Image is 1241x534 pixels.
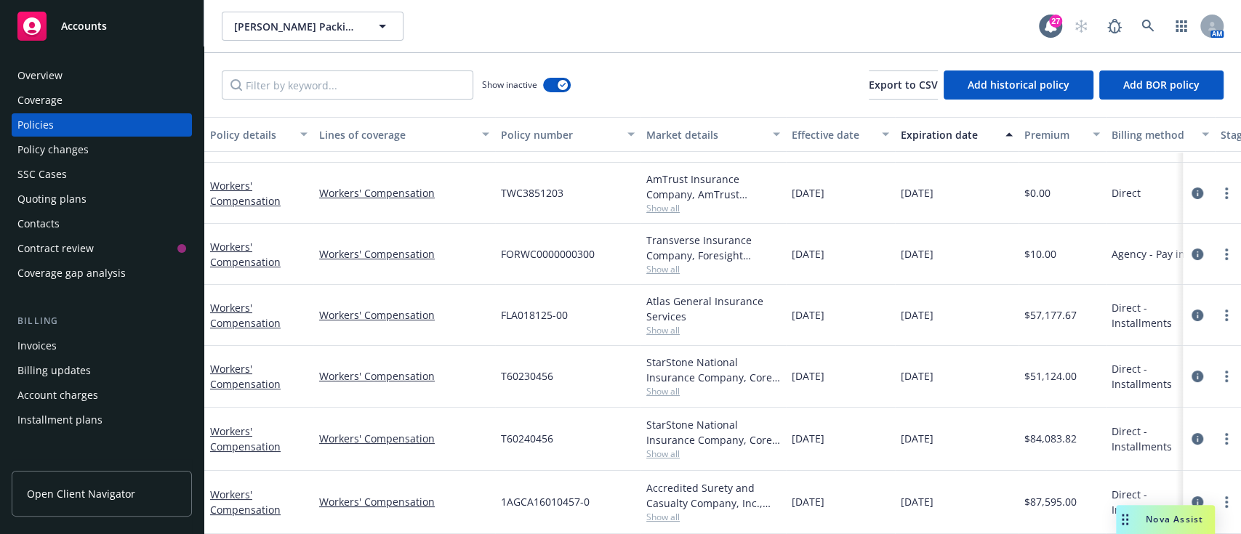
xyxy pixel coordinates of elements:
a: Coverage gap analysis [12,262,192,285]
a: circleInformation [1189,307,1206,324]
span: Direct - Installments [1112,487,1209,517]
a: more [1218,493,1235,511]
div: Effective date [792,127,873,142]
a: circleInformation [1189,185,1206,202]
a: Invoices [12,334,192,357]
div: Policy details [210,127,292,142]
div: Coverage gap analysis [17,262,126,285]
a: Policy changes [12,138,192,161]
span: Show all [646,511,780,523]
a: Workers' Compensation [319,246,489,262]
div: Billing updates [17,359,91,382]
div: Market details [646,127,764,142]
button: Lines of coverage [313,117,495,152]
a: Workers' Compensation [319,494,489,509]
span: [DATE] [901,494,933,509]
a: Report a Bug [1100,12,1129,41]
span: [DATE] [901,368,933,384]
div: StarStone National Insurance Company, Core Specialty, Atlas General Insurance Services, Inc. [646,417,780,448]
a: more [1218,185,1235,202]
a: Billing updates [12,359,192,382]
a: Switch app [1167,12,1196,41]
div: SSC Cases [17,163,67,186]
span: Direct - Installments [1112,300,1209,331]
div: Billing method [1112,127,1193,142]
button: Add BOR policy [1099,70,1224,100]
a: Accounts [12,6,192,46]
span: [DATE] [792,246,824,262]
a: Coverage [12,89,192,112]
span: $87,595.00 [1024,494,1077,509]
span: Show all [646,385,780,397]
span: [DATE] [792,431,824,446]
span: [DATE] [901,431,933,446]
div: Premium [1024,127,1084,142]
button: Add historical policy [944,70,1093,100]
span: Direct - Installments [1112,361,1209,392]
a: Workers' Compensation [319,431,489,446]
a: Workers' Compensation [210,362,281,391]
a: circleInformation [1189,493,1206,511]
span: [PERSON_NAME] Packing, Inc. [234,19,360,34]
a: Workers' Compensation [319,368,489,384]
a: Policies [12,113,192,137]
a: Workers' Compensation [210,301,281,330]
span: T60230456 [501,368,553,384]
a: circleInformation [1189,368,1206,385]
div: Quoting plans [17,187,87,211]
span: Direct - Installments [1112,424,1209,454]
a: Contract review [12,237,192,260]
button: Billing method [1106,117,1215,152]
div: Invoices [17,334,57,357]
span: [DATE] [792,185,824,201]
div: AmTrust Insurance Company, AmTrust Financial Services, Risico Insurance Services [646,171,780,202]
a: Workers' Compensation [210,424,281,453]
span: TWC3851203 [501,185,563,201]
div: StarStone National Insurance Company, Core Specialty [646,355,780,385]
button: Nova Assist [1116,505,1215,534]
span: $57,177.67 [1024,307,1077,323]
div: Account charges [17,384,98,407]
span: Accounts [61,20,107,32]
button: Effective date [786,117,895,152]
span: Show all [646,202,780,214]
div: Policy changes [17,138,89,161]
div: Atlas General Insurance Services [646,294,780,324]
a: Account charges [12,384,192,407]
a: Workers' Compensation [210,240,281,269]
div: Drag to move [1116,505,1134,534]
button: Market details [640,117,786,152]
div: Overview [17,64,63,87]
span: Add historical policy [968,78,1069,92]
button: Export to CSV [869,70,938,100]
span: Direct [1112,185,1141,201]
span: Show all [646,263,780,275]
span: Agency - Pay in full [1112,246,1204,262]
span: [DATE] [792,307,824,323]
a: circleInformation [1189,430,1206,448]
span: Nova Assist [1146,513,1203,525]
span: Show all [646,448,780,460]
div: Billing [12,314,192,328]
span: Show all [646,324,780,336]
a: Overview [12,64,192,87]
input: Filter by keyword... [222,70,473,100]
span: Add BOR policy [1123,78,1200,92]
span: $10.00 [1024,246,1056,262]
span: [DATE] [792,368,824,384]
div: 27 [1049,15,1062,28]
span: [DATE] [901,307,933,323]
a: Search [1133,12,1162,41]
button: Expiration date [895,117,1019,152]
a: circleInformation [1189,246,1206,263]
div: Policies [17,113,54,137]
a: Quoting plans [12,187,192,211]
span: Export to CSV [869,78,938,92]
a: Installment plans [12,408,192,432]
button: Policy number [495,117,640,152]
div: Installment plans [17,408,103,432]
span: [DATE] [792,494,824,509]
div: Accredited Surety and Casualty Company, Inc., Accredited Specialty Insurance Company [646,480,780,511]
span: Open Client Navigator [27,486,135,501]
button: [PERSON_NAME] Packing, Inc. [222,12,403,41]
